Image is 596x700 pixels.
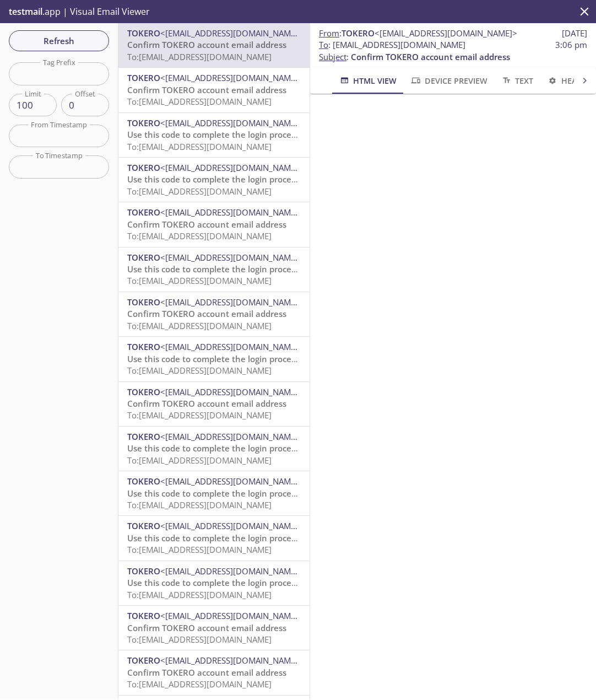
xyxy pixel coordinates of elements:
span: Confirm TOKERO account email address [127,39,286,50]
div: TOKERO<[EMAIL_ADDRESS][DOMAIN_NAME]>Use this code to complete the login process on TOKEROTo:[EMAI... [118,113,310,157]
span: <[EMAIL_ADDRESS][DOMAIN_NAME]> [160,655,303,666]
span: HTML View [339,74,397,88]
span: TOKERO [127,207,160,218]
span: TOKERO [127,117,160,128]
span: TOKERO [127,386,160,397]
span: <[EMAIL_ADDRESS][DOMAIN_NAME]> [160,28,303,39]
span: Use this code to complete the login process on TOKERO [127,532,347,543]
span: To: [EMAIL_ADDRESS][DOMAIN_NAME] [127,589,272,600]
span: Use this code to complete the login process on TOKERO [127,443,347,454]
span: <[EMAIL_ADDRESS][DOMAIN_NAME]> [160,520,303,531]
div: TOKERO<[EMAIL_ADDRESS][DOMAIN_NAME]>Use this code to complete the login process on TOKEROTo:[EMAI... [118,471,310,515]
div: TOKERO<[EMAIL_ADDRESS][DOMAIN_NAME]>Use this code to complete the login process on TOKEROTo:[EMAI... [118,247,310,292]
span: <[EMAIL_ADDRESS][DOMAIN_NAME]> [160,341,303,352]
span: Use this code to complete the login process on TOKERO [127,353,347,364]
span: TOKERO [127,476,160,487]
span: Use this code to complete the login process on TOKERO [127,577,347,588]
span: Use this code to complete the login process on TOKERO [127,129,347,140]
span: Refresh [18,34,100,48]
p: : [319,39,587,63]
span: Use this code to complete the login process on TOKERO [127,174,347,185]
span: <[EMAIL_ADDRESS][DOMAIN_NAME]> [160,207,303,218]
div: TOKERO<[EMAIL_ADDRESS][DOMAIN_NAME]>Confirm TOKERO account email addressTo:[EMAIL_ADDRESS][DOMAIN... [118,382,310,426]
span: TOKERO [127,72,160,83]
div: TOKERO<[EMAIL_ADDRESS][DOMAIN_NAME]>Use this code to complete the login process on TOKEROTo:[EMAI... [118,337,310,381]
span: To: [EMAIL_ADDRESS][DOMAIN_NAME] [127,230,272,241]
span: Subject [319,51,346,62]
span: Text [501,74,533,88]
div: TOKERO<[EMAIL_ADDRESS][DOMAIN_NAME]>Confirm TOKERO account email addressTo:[EMAIL_ADDRESS][DOMAIN... [118,292,310,336]
span: Confirm TOKERO account email address [127,84,286,95]
span: TOKERO [127,162,160,173]
span: To: [EMAIL_ADDRESS][DOMAIN_NAME] [127,365,272,376]
span: From [319,28,339,39]
span: TOKERO [127,566,160,577]
span: To: [EMAIL_ADDRESS][DOMAIN_NAME] [127,410,272,421]
span: To: [EMAIL_ADDRESS][DOMAIN_NAME] [127,544,272,555]
span: TOKERO [127,341,160,352]
div: TOKERO<[EMAIL_ADDRESS][DOMAIN_NAME]>Use this code to complete the login process on TOKEROTo:[EMAI... [118,561,310,605]
div: TOKERO<[EMAIL_ADDRESS][DOMAIN_NAME]>Use this code to complete the login process on TOKEROTo:[EMAI... [118,516,310,560]
span: Confirm TOKERO account email address [127,219,286,230]
span: Use this code to complete the login process on TOKERO [127,488,347,499]
span: [DATE] [562,28,587,39]
span: <[EMAIL_ADDRESS][DOMAIN_NAME]> [160,386,303,397]
span: <[EMAIL_ADDRESS][DOMAIN_NAME]> [160,610,303,621]
span: TOKERO [342,28,375,39]
span: : [319,28,517,39]
span: To: [EMAIL_ADDRESS][DOMAIN_NAME] [127,96,272,107]
span: <[EMAIL_ADDRESS][DOMAIN_NAME]> [160,252,303,263]
span: <[EMAIL_ADDRESS][DOMAIN_NAME]> [160,431,303,442]
div: TOKERO<[EMAIL_ADDRESS][DOMAIN_NAME]>Confirm TOKERO account email addressTo:[EMAIL_ADDRESS][DOMAIN... [118,650,310,694]
span: TOKERO [127,252,160,263]
span: 3:06 pm [555,39,587,51]
span: To: [EMAIL_ADDRESS][DOMAIN_NAME] [127,679,272,690]
span: Use this code to complete the login process on TOKERO [127,263,347,274]
div: TOKERO<[EMAIL_ADDRESS][DOMAIN_NAME]>Confirm TOKERO account email addressTo:[EMAIL_ADDRESS][DOMAIN... [118,606,310,650]
span: <[EMAIL_ADDRESS][DOMAIN_NAME]> [160,566,303,577]
span: Device Preview [410,74,487,88]
span: : [EMAIL_ADDRESS][DOMAIN_NAME] [319,39,465,51]
span: To: [EMAIL_ADDRESS][DOMAIN_NAME] [127,634,272,645]
span: Confirm TOKERO account email address [351,51,510,62]
span: To [319,39,328,50]
span: Confirm TOKERO account email address [127,308,286,319]
div: TOKERO<[EMAIL_ADDRESS][DOMAIN_NAME]>Confirm TOKERO account email addressTo:[EMAIL_ADDRESS][DOMAIN... [118,202,310,246]
span: testmail [9,6,42,18]
div: TOKERO<[EMAIL_ADDRESS][DOMAIN_NAME]>Confirm TOKERO account email addressTo:[EMAIL_ADDRESS][DOMAIN... [118,68,310,112]
span: To: [EMAIL_ADDRESS][DOMAIN_NAME] [127,141,272,152]
span: Confirm TOKERO account email address [127,398,286,409]
span: To: [EMAIL_ADDRESS][DOMAIN_NAME] [127,320,272,331]
span: TOKERO [127,610,160,621]
span: To: [EMAIL_ADDRESS][DOMAIN_NAME] [127,275,272,286]
span: TOKERO [127,297,160,308]
span: To: [EMAIL_ADDRESS][DOMAIN_NAME] [127,455,272,466]
div: TOKERO<[EMAIL_ADDRESS][DOMAIN_NAME]>Use this code to complete the login process on TOKEROTo:[EMAI... [118,158,310,202]
span: TOKERO [127,520,160,531]
span: Confirm TOKERO account email address [127,667,286,678]
span: <[EMAIL_ADDRESS][DOMAIN_NAME]> [160,476,303,487]
span: TOKERO [127,655,160,666]
div: TOKERO<[EMAIL_ADDRESS][DOMAIN_NAME]>Use this code to complete the login process on TOKEROTo:[EMAI... [118,427,310,471]
span: To: [EMAIL_ADDRESS][DOMAIN_NAME] [127,499,272,510]
div: TOKERO<[EMAIL_ADDRESS][DOMAIN_NAME]>Confirm TOKERO account email addressTo:[EMAIL_ADDRESS][DOMAIN... [118,23,310,67]
button: Refresh [9,30,109,51]
span: <[EMAIL_ADDRESS][DOMAIN_NAME]> [160,72,303,83]
span: <[EMAIL_ADDRESS][DOMAIN_NAME]> [160,297,303,308]
span: TOKERO [127,431,160,442]
span: <[EMAIL_ADDRESS][DOMAIN_NAME]> [375,28,517,39]
span: TOKERO [127,28,160,39]
span: <[EMAIL_ADDRESS][DOMAIN_NAME]> [160,162,303,173]
span: To: [EMAIL_ADDRESS][DOMAIN_NAME] [127,51,272,62]
span: <[EMAIL_ADDRESS][DOMAIN_NAME]> [160,117,303,128]
span: Confirm TOKERO account email address [127,622,286,633]
span: To: [EMAIL_ADDRESS][DOMAIN_NAME] [127,186,272,197]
